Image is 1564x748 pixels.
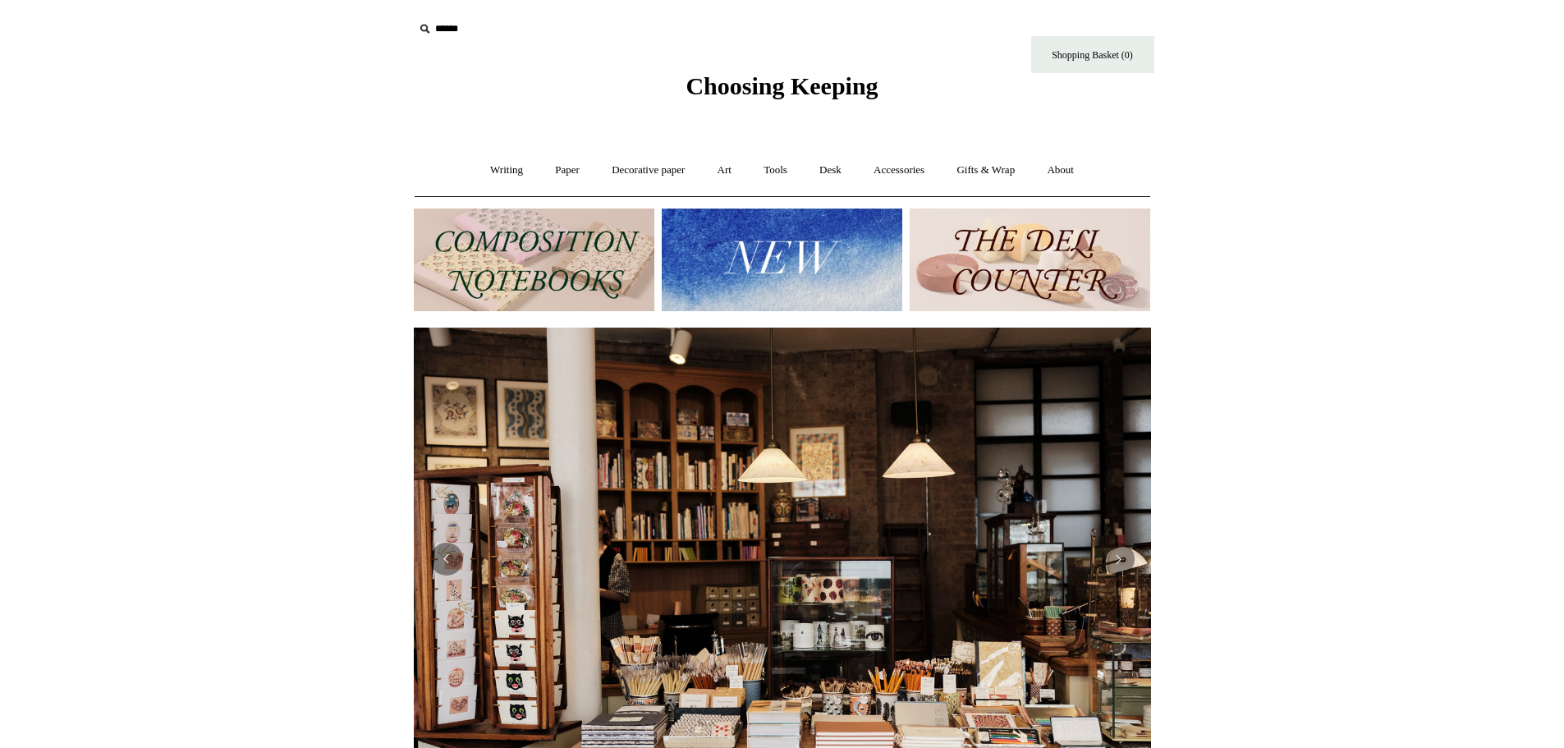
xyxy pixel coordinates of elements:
a: Decorative paper [597,149,699,192]
img: 202302 Composition ledgers.jpg__PID:69722ee6-fa44-49dd-a067-31375e5d54ec [414,209,654,311]
a: Shopping Basket (0) [1031,36,1154,73]
span: Choosing Keeping [686,72,878,99]
a: Desk [805,149,856,192]
button: Next [1102,543,1135,576]
a: Accessories [859,149,939,192]
a: Tools [749,149,802,192]
a: Gifts & Wrap [942,149,1030,192]
a: Choosing Keeping [686,85,878,97]
a: Art [703,149,746,192]
img: The Deli Counter [910,209,1150,311]
a: About [1032,149,1089,192]
button: Previous [430,543,463,576]
img: New.jpg__PID:f73bdf93-380a-4a35-bcfe-7823039498e1 [662,209,902,311]
a: Paper [540,149,594,192]
a: Writing [475,149,538,192]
